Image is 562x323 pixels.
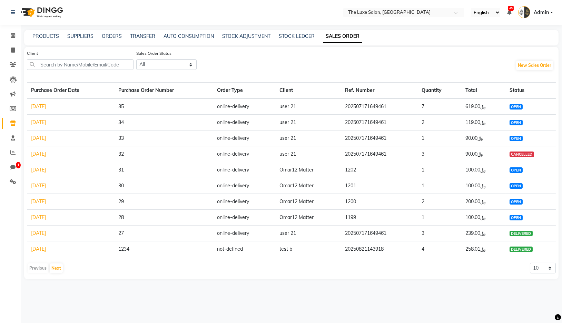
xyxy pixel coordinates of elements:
td: 202507171649461 [341,131,417,146]
a: [DATE] [31,230,46,236]
img: Admin [518,6,530,18]
span: 1234 [118,246,129,252]
td: ﷼200.00 [461,194,505,210]
span: OPEN [510,104,522,110]
span: 31 [118,167,124,173]
a: AUTO CONSUMPTION [164,33,214,39]
a: SUPPLIERS [67,33,93,39]
td: 4 [417,241,461,257]
td: 1199 [341,210,417,226]
span: online-delivery [217,119,249,125]
button: New Sales Order [516,61,553,70]
img: logo [18,3,65,22]
td: 1200 [341,194,417,210]
td: 202507171649461 [341,146,417,162]
a: 1 [2,162,19,173]
span: online-delivery [217,167,249,173]
td: user 21 [275,146,341,162]
td: 1 [417,210,461,226]
a: ORDERS [102,33,122,39]
span: online-delivery [217,103,249,110]
input: Search by Name/Mobile/Email/Code [27,59,134,70]
td: test b [275,241,341,257]
span: online-delivery [217,214,249,220]
span: OPEN [510,183,522,189]
a: [DATE] [31,135,46,141]
span: OPEN [510,199,522,205]
td: 202507171649461 [341,226,417,241]
a: PRODUCTS [32,33,59,39]
td: ﷼239.00 [461,226,505,241]
td: 1 [417,131,461,146]
td: 20250821143918 [341,241,417,257]
td: ﷼619.00 [461,98,505,115]
td: ﷼100.00 [461,178,505,194]
td: Omar12 Matter [275,178,341,194]
td: ﷼258.01 [461,241,505,257]
td: Omar12 Matter [275,210,341,226]
td: 1202 [341,162,417,178]
label: Client [27,50,38,56]
span: online-delivery [217,183,249,189]
button: Next [50,263,63,273]
td: user 21 [275,115,341,131]
td: ﷼100.00 [461,162,505,178]
a: [DATE] [31,103,46,110]
th: Purchase Order Date [27,83,114,99]
a: [DATE] [31,183,46,189]
th: Client [275,83,341,99]
td: user 21 [275,131,341,146]
td: Omar12 Matter [275,194,341,210]
span: 33 [118,135,124,141]
td: ﷼90.00 [461,146,505,162]
a: STOCK ADJUSTMENT [222,33,270,39]
td: 1 [417,162,461,178]
td: ﷼119.00 [461,115,505,131]
td: user 21 [275,98,341,115]
td: 2 [417,115,461,131]
span: CANCELLED [510,152,534,157]
span: 27 [118,230,124,236]
a: [DATE] [31,246,46,252]
span: Admin [534,9,549,16]
a: SALES ORDER [323,30,362,43]
span: DELIVERED [510,247,532,252]
span: 1 [16,162,21,169]
span: online-delivery [217,230,249,236]
span: OPEN [510,136,522,141]
span: 32 [118,151,124,157]
td: 7 [417,98,461,115]
span: OPEN [510,120,522,125]
th: Total [461,83,505,99]
td: 3 [417,146,461,162]
td: user 21 [275,226,341,241]
span: 28 [118,214,124,220]
span: OPEN [510,215,522,220]
th: Status [505,83,556,99]
label: Sales Order Status [136,50,171,56]
th: Quantity [417,83,461,99]
a: [DATE] [31,167,46,173]
td: 1 [417,178,461,194]
a: [DATE] [31,214,46,220]
span: not-defined [217,246,243,252]
span: online-delivery [217,151,249,157]
span: 30 [118,183,124,189]
th: Purchase Order Number [114,83,213,99]
th: Ref. Number [341,83,417,99]
td: 202507171649461 [341,115,417,131]
th: Order Type [213,83,275,99]
span: OPEN [510,167,522,173]
span: DELIVERED [510,231,532,236]
td: 202507171649461 [341,98,417,115]
td: 2 [417,194,461,210]
td: ﷼90.00 [461,131,505,146]
span: online-delivery [217,198,249,205]
a: TRANSFER [130,33,155,39]
a: 45 [507,9,511,15]
a: [DATE] [31,151,46,157]
td: ﷼100.00 [461,210,505,226]
span: 35 [118,103,124,110]
a: STOCK LEDGER [279,33,315,39]
td: 3 [417,226,461,241]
